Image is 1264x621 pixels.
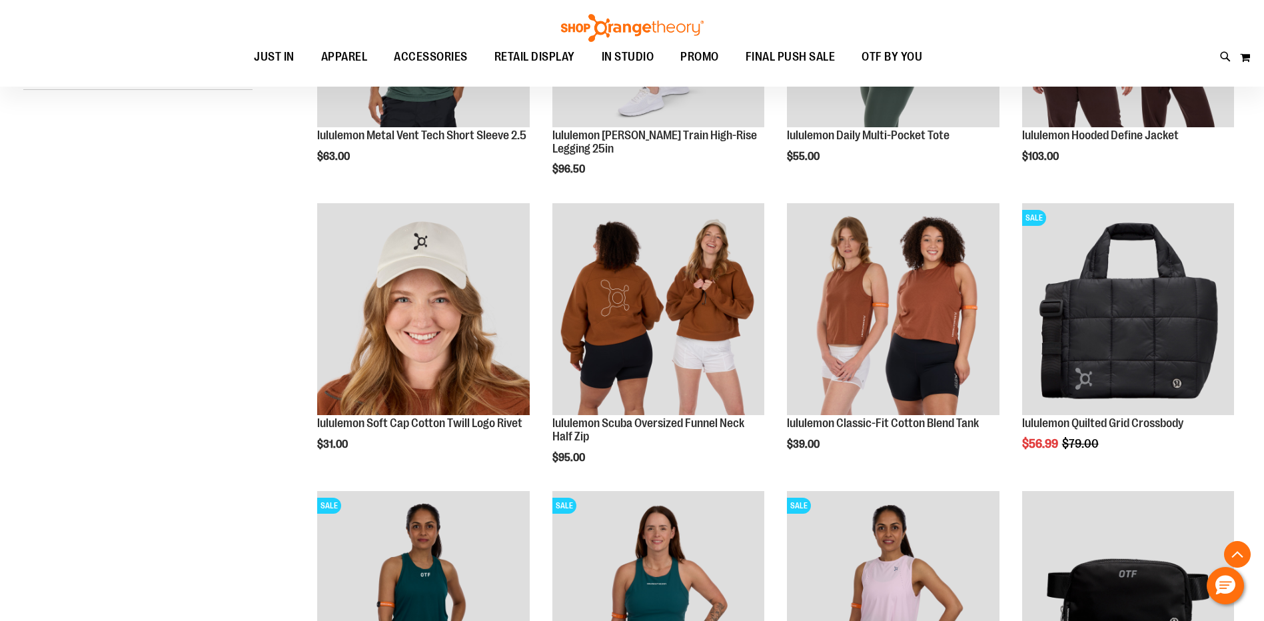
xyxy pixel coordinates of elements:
[1022,203,1234,415] img: lululemon Quilted Grid Crossbody
[1062,437,1101,450] span: $79.00
[1022,129,1179,142] a: lululemon Hooded Define Jacket
[241,42,308,73] a: JUST IN
[787,203,999,415] img: lululemon Classic-Fit Cotton Blend Tank
[787,203,999,417] a: lululemon Classic-Fit Cotton Blend Tank
[552,129,757,155] a: lululemon [PERSON_NAME] Train High-Rise Legging 25in
[317,438,350,450] span: $31.00
[317,203,529,417] a: Main view of 2024 Convention lululemon Soft Cap Cotton Twill Logo Rivet
[380,42,481,73] a: ACCESSORIES
[559,14,706,42] img: Shop Orangetheory
[787,129,949,142] a: lululemon Daily Multi-Pocket Tote
[552,498,576,514] span: SALE
[1022,151,1061,163] span: $103.00
[308,42,381,72] a: APPAREL
[1022,437,1060,450] span: $56.99
[317,498,341,514] span: SALE
[311,197,536,484] div: product
[552,452,587,464] span: $95.00
[1224,541,1251,568] button: Back To Top
[787,151,822,163] span: $55.00
[481,42,588,73] a: RETAIL DISPLAY
[787,416,979,430] a: lululemon Classic-Fit Cotton Blend Tank
[321,42,368,72] span: APPAREL
[1022,416,1183,430] a: lululemon Quilted Grid Crossbody
[667,42,732,73] a: PROMO
[552,203,764,415] img: Main view of lululemon Womens Scuba Oversized Funnel Neck
[552,416,744,443] a: lululemon Scuba Oversized Funnel Neck Half Zip
[552,163,587,175] span: $96.50
[732,42,849,73] a: FINAL PUSH SALE
[780,197,1005,484] div: product
[787,438,822,450] span: $39.00
[494,42,575,72] span: RETAIL DISPLAY
[602,42,654,72] span: IN STUDIO
[394,42,468,72] span: ACCESSORIES
[680,42,719,72] span: PROMO
[317,416,522,430] a: lululemon Soft Cap Cotton Twill Logo Rivet
[787,498,811,514] span: SALE
[588,42,668,73] a: IN STUDIO
[552,203,764,417] a: Main view of lululemon Womens Scuba Oversized Funnel Neck
[1022,210,1046,226] span: SALE
[317,129,526,142] a: lululemon Metal Vent Tech Short Sleeve 2.5
[546,197,771,498] div: product
[254,42,295,72] span: JUST IN
[1207,567,1244,604] button: Hello, have a question? Let’s chat.
[746,42,836,72] span: FINAL PUSH SALE
[317,151,352,163] span: $63.00
[848,42,936,73] a: OTF BY YOU
[1015,197,1241,484] div: product
[1022,203,1234,417] a: lululemon Quilted Grid CrossbodySALE
[317,203,529,415] img: Main view of 2024 Convention lululemon Soft Cap Cotton Twill Logo Rivet
[862,42,922,72] span: OTF BY YOU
